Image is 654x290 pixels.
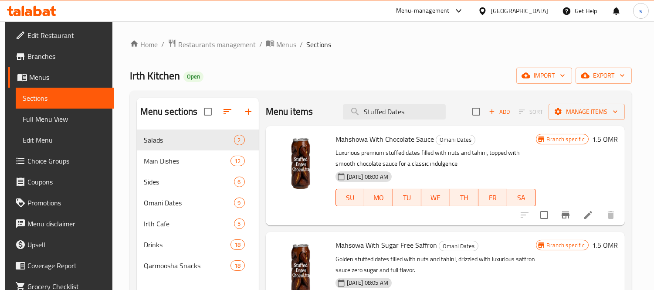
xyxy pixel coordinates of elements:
button: WE [421,189,450,206]
span: Full Menu View [23,114,107,124]
span: Main Dishes [144,156,231,166]
div: Main Dishes12 [137,150,259,171]
span: SU [339,191,361,204]
div: Omani Dates [436,135,475,145]
span: TU [396,191,418,204]
span: Omani Dates [144,198,234,208]
span: 9 [234,199,244,207]
a: Coverage Report [8,255,114,276]
a: Menus [8,67,114,88]
span: Omani Dates [439,241,478,251]
div: Open [183,72,203,82]
div: items [234,218,245,229]
span: Salads [144,135,234,145]
p: Golden stuffed dates filled with nuts and tahini, drizzled with luxurious saffron sauce zero suga... [335,254,536,276]
span: 6 [234,178,244,186]
a: Promotions [8,192,114,213]
span: Select section first [513,105,549,119]
div: [GEOGRAPHIC_DATA] [491,6,548,16]
li: / [161,39,164,50]
span: Promotions [27,198,107,208]
button: Manage items [549,104,625,120]
button: Branch-specific-item [555,205,576,225]
span: Branch specific [543,135,588,143]
span: 18 [231,262,244,270]
a: Home [130,39,158,50]
span: SA [511,191,532,204]
span: Branch specific [543,241,588,249]
div: items [230,239,244,250]
a: Menus [266,39,296,50]
span: Sections [306,39,331,50]
span: [DATE] 08:05 AM [343,279,392,287]
span: Menu disclaimer [27,218,107,229]
span: export [583,70,625,81]
div: items [230,156,244,166]
button: TH [450,189,479,206]
div: Omani Dates [439,241,478,251]
button: TU [393,189,422,206]
span: [DATE] 08:00 AM [343,173,392,181]
span: Select to update [535,206,553,224]
span: Sides [144,177,234,187]
img: Mahshowa With Chocolate Sauce [273,133,329,189]
span: TH [454,191,475,204]
a: Edit Menu [16,130,114,150]
span: Irth Kitchen [130,66,180,85]
span: Omani Dates [436,135,475,145]
span: Branches [27,51,107,61]
div: Menu-management [396,6,450,16]
span: 5 [234,220,244,228]
span: Sections [23,93,107,103]
a: Full Menu View [16,109,114,130]
button: Add section [238,101,259,122]
button: FR [478,189,507,206]
input: search [343,104,446,119]
span: Add item [485,105,513,119]
span: Select section [467,102,485,121]
span: Drinks [144,239,231,250]
span: Irth Cafe [144,218,234,229]
button: MO [364,189,393,206]
span: Manage items [556,106,618,117]
div: Irth Cafe5 [137,213,259,234]
a: Menu disclaimer [8,213,114,234]
span: 12 [231,157,244,165]
span: 18 [231,241,244,249]
span: FR [482,191,504,204]
a: Upsell [8,234,114,255]
li: / [300,39,303,50]
div: items [234,135,245,145]
button: export [576,68,632,84]
span: Upsell [27,239,107,250]
div: Salads2 [137,130,259,150]
div: Qarmoosha Snacks18 [137,255,259,276]
span: Add [488,107,511,117]
a: Restaurants management [168,39,256,50]
button: SA [507,189,536,206]
nav: breadcrumb [130,39,632,50]
a: Sections [16,88,114,109]
span: Qarmoosha Snacks [144,260,231,271]
span: Menus [276,39,296,50]
button: SU [335,189,364,206]
a: Branches [8,46,114,67]
div: Drinks18 [137,234,259,255]
div: Sides6 [137,171,259,192]
div: items [230,260,244,271]
span: Choice Groups [27,156,107,166]
h2: Menu items [266,105,313,118]
span: Coverage Report [27,260,107,271]
span: Sort sections [217,101,238,122]
p: Luxurious premium stuffed dates filled with nuts and tahini, topped with smooth chocolate sauce f... [335,147,536,169]
button: delete [600,205,621,225]
button: import [516,68,572,84]
span: MO [368,191,390,204]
